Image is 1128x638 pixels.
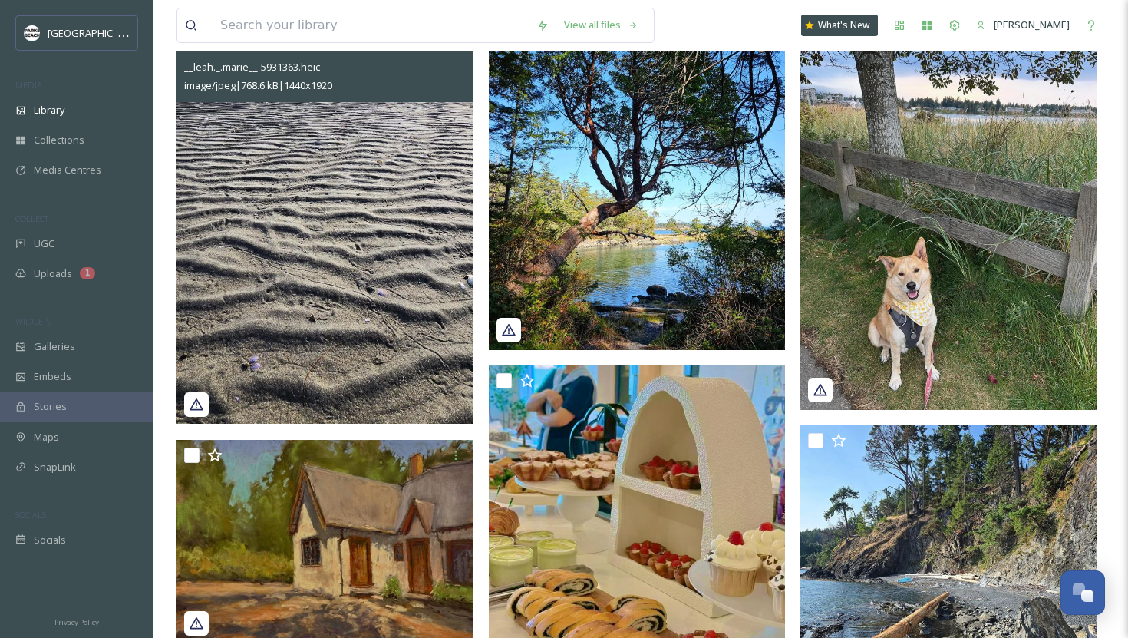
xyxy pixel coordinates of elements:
[34,236,54,251] span: UGC
[34,133,84,147] span: Collections
[34,266,72,281] span: Uploads
[801,15,878,36] a: What's New
[34,533,66,547] span: Socials
[994,18,1070,31] span: [PERSON_NAME]
[48,25,185,40] span: [GEOGRAPHIC_DATA] Tourism
[213,8,529,42] input: Search your library
[184,60,320,74] span: __leah._.marie__-5931363.heic
[556,10,646,40] a: View all files
[15,509,46,521] span: SOCIALS
[176,28,473,425] img: __leah._.marie__-5931363.heic
[25,25,40,41] img: parks%20beach.jpg
[800,15,1097,409] img: hello_fionnagan-5970840.jpg
[968,10,1077,40] a: [PERSON_NAME]
[34,339,75,354] span: Galleries
[80,267,95,279] div: 1
[15,79,42,91] span: MEDIA
[54,617,99,627] span: Privacy Policy
[34,369,71,384] span: Embeds
[34,399,67,414] span: Stories
[184,78,332,92] span: image/jpeg | 768.6 kB | 1440 x 1920
[15,213,48,224] span: COLLECT
[34,430,59,445] span: Maps
[15,316,51,327] span: WIDGETS
[34,103,64,117] span: Library
[54,612,99,630] a: Privacy Policy
[34,460,76,474] span: SnapLink
[34,163,101,177] span: Media Centres
[1060,570,1105,615] button: Open Chat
